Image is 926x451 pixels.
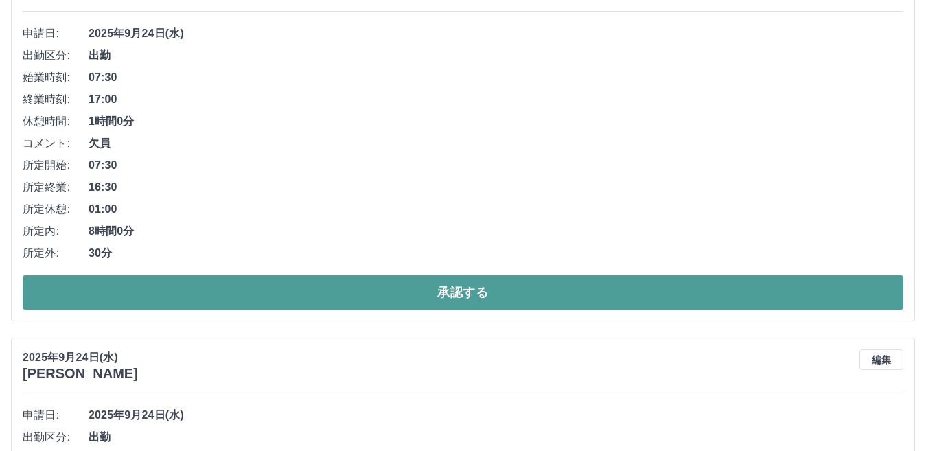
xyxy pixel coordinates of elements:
button: 承認する [23,275,903,310]
span: 07:30 [89,157,903,174]
span: 所定外: [23,245,89,262]
span: 出勤 [89,47,903,64]
h3: [PERSON_NAME] [23,366,138,382]
p: 2025年9月24日(水) [23,349,138,366]
span: 07:30 [89,69,903,86]
span: 16:30 [89,179,903,196]
span: 30分 [89,245,903,262]
span: 1時間0分 [89,113,903,130]
span: 2025年9月24日(水) [89,25,903,42]
span: 所定内: [23,223,89,240]
span: 所定終業: [23,179,89,196]
span: 17:00 [89,91,903,108]
span: 出勤区分: [23,47,89,64]
span: コメント: [23,135,89,152]
span: 始業時刻: [23,69,89,86]
span: 欠員 [89,135,903,152]
span: 8時間0分 [89,223,903,240]
span: 所定開始: [23,157,89,174]
span: 01:00 [89,201,903,218]
button: 編集 [859,349,903,370]
span: 所定休憩: [23,201,89,218]
span: 休憩時間: [23,113,89,130]
span: 申請日: [23,407,89,424]
span: 出勤区分: [23,429,89,446]
span: 2025年9月24日(水) [89,407,903,424]
span: 終業時刻: [23,91,89,108]
span: 申請日: [23,25,89,42]
span: 出勤 [89,429,903,446]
